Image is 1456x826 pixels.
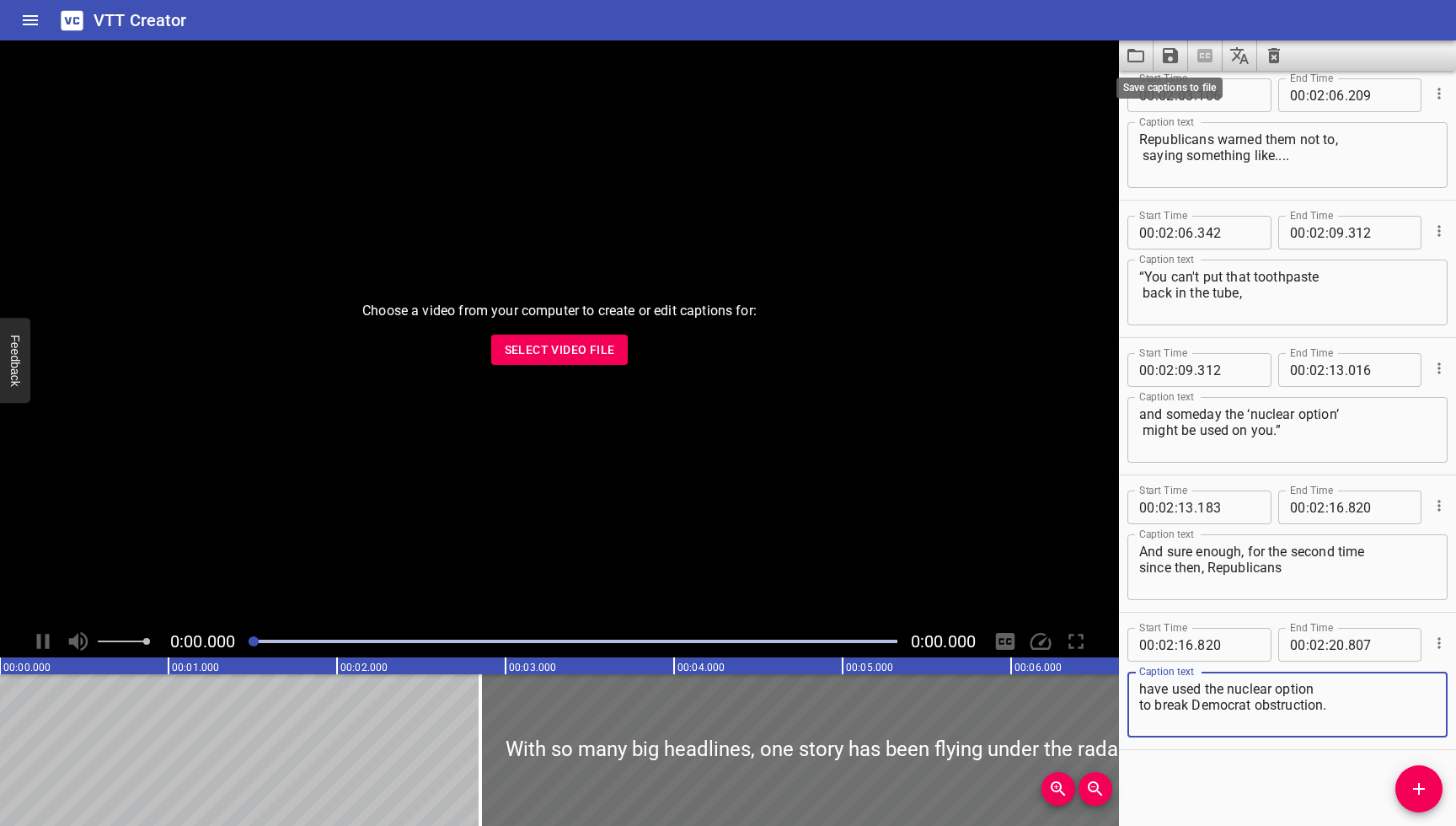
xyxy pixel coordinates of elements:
[1197,628,1259,662] input: 820
[1290,78,1306,112] input: 00
[1309,628,1325,662] input: 02
[1139,269,1436,317] textarea: “You can't put that toothpaste back in the tube,
[1060,625,1092,657] div: Toggle Full Screen
[1325,78,1329,112] span: :
[1197,216,1259,249] input: 342
[1194,78,1197,112] span: .
[1309,78,1325,112] input: 02
[1155,491,1159,524] span: :
[1325,216,1329,249] span: :
[1194,353,1197,387] span: .
[1306,353,1309,387] span: :
[1194,216,1197,249] span: .
[1175,491,1178,524] span: :
[1264,46,1284,66] svg: Clear captions
[1197,353,1259,387] input: 312
[1329,491,1345,524] input: 16
[1309,491,1325,524] input: 02
[1428,220,1450,242] button: Cue Options
[1345,353,1348,387] span: .
[1175,628,1178,662] span: :
[1306,216,1309,249] span: :
[1395,765,1443,813] button: Add Cue
[1345,216,1348,249] span: .
[1428,72,1448,115] div: Cue Options
[1139,216,1155,249] input: 00
[1428,632,1450,654] button: Cue Options
[1178,78,1194,112] input: 03
[1290,353,1306,387] input: 00
[1428,357,1450,379] button: Cue Options
[1329,216,1345,249] input: 09
[1345,491,1348,524] span: .
[1175,78,1178,112] span: :
[1428,495,1450,517] button: Cue Options
[94,7,187,34] h6: VTT Creator
[1290,216,1306,249] input: 00
[1159,216,1175,249] input: 02
[1139,681,1436,729] textarea: have used the nuclear option to break Democrat obstruction.
[1428,209,1448,253] div: Cue Options
[509,662,556,673] text: 00:03.000
[1329,78,1345,112] input: 06
[677,662,725,673] text: 00:04.000
[1325,628,1329,662] span: :
[1306,491,1309,524] span: :
[1348,353,1410,387] input: 016
[1025,625,1057,657] div: Playback Speed
[505,340,615,361] span: Select Video File
[1159,353,1175,387] input: 02
[1159,78,1175,112] input: 02
[1309,216,1325,249] input: 02
[1175,216,1178,249] span: :
[1348,628,1410,662] input: 807
[1014,662,1062,673] text: 00:06.000
[1119,40,1154,71] button: Load captions from file
[1345,628,1348,662] span: .
[1428,346,1448,390] div: Cue Options
[1154,40,1188,71] button: Save captions to file
[1178,491,1194,524] input: 13
[911,631,976,652] span: Video Duration
[1139,131,1436,180] textarea: Republicans warned them not to, saying something like....
[1325,491,1329,524] span: :
[362,301,757,321] p: Choose a video from your computer to create or edit captions for:
[1155,216,1159,249] span: :
[1290,491,1306,524] input: 00
[172,662,219,673] text: 00:01.000
[1139,544,1436,592] textarea: And sure enough, for the second time since then, Republicans
[1178,628,1194,662] input: 16
[1197,78,1259,112] input: 106
[1155,78,1159,112] span: :
[1139,628,1155,662] input: 00
[1079,772,1112,806] button: Zoom Out
[1329,353,1345,387] input: 13
[340,662,388,673] text: 00:02.000
[1155,353,1159,387] span: :
[1428,83,1450,105] button: Cue Options
[1348,491,1410,524] input: 820
[1194,628,1197,662] span: .
[1309,353,1325,387] input: 02
[1348,216,1410,249] input: 312
[1428,621,1448,665] div: Cue Options
[1178,216,1194,249] input: 06
[1345,78,1348,112] span: .
[1348,78,1410,112] input: 209
[1306,78,1309,112] span: :
[1194,491,1197,524] span: .
[1428,484,1448,528] div: Cue Options
[491,335,629,366] button: Select Video File
[3,662,51,673] text: 00:00.000
[1155,628,1159,662] span: :
[1159,491,1175,524] input: 02
[1257,40,1291,71] button: Clear captions
[1139,406,1436,454] textarea: and someday the ‘nuclear option’ might be used on you.”
[989,625,1021,657] div: Hide/Show Captions
[1229,46,1250,66] svg: Translate captions
[1325,353,1329,387] span: :
[170,631,235,652] span: Current Time
[1178,353,1194,387] input: 09
[249,640,897,643] div: Play progress
[1159,628,1175,662] input: 02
